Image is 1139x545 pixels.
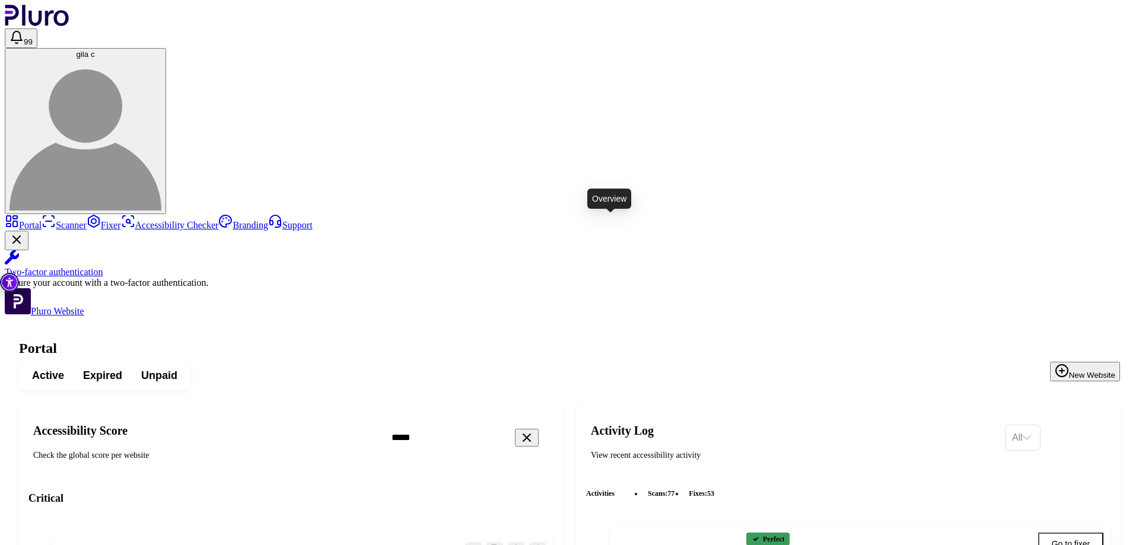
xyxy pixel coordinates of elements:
[5,28,37,48] button: Open notifications, you have 124 new notifications
[24,37,33,46] span: 99
[19,340,1120,356] h1: Portal
[591,450,995,461] div: View recent accessibility activity
[586,480,1111,506] div: Activities
[74,365,132,386] button: Expired
[643,487,679,499] li: scans :
[684,487,719,499] li: fixes :
[5,278,1134,288] div: Secure your account with a two-factor authentication.
[33,450,373,461] div: Check the global score per website
[23,365,74,386] button: Active
[1050,362,1120,381] button: New Website
[268,220,313,230] a: Support
[1005,425,1041,451] div: Set sorting
[42,220,87,230] a: Scanner
[382,425,586,450] input: Search
[5,48,166,214] button: gila cgila c
[121,220,219,230] a: Accessibility Checker
[9,59,161,211] img: gila c
[707,489,714,498] span: 53
[141,368,177,383] span: Unpaid
[667,489,675,498] span: 77
[32,368,64,383] span: Active
[5,231,28,250] button: Close Two-factor authentication notification
[83,368,122,383] span: Expired
[5,250,1134,278] a: Two-factor authentication
[76,50,94,59] span: gila c
[218,220,268,230] a: Branding
[587,189,631,209] div: Overview
[87,220,121,230] a: Fixer
[5,220,42,230] a: Portal
[132,365,187,386] button: Unpaid
[33,423,373,438] h2: Accessibility Score
[591,423,995,438] h2: Activity Log
[5,18,69,28] a: Logo
[28,491,553,505] h3: Critical
[515,429,539,447] button: Clear search field
[5,267,1134,278] div: Two-factor authentication
[5,306,84,316] a: Open Pluro Website
[5,214,1134,317] aside: Sidebar menu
